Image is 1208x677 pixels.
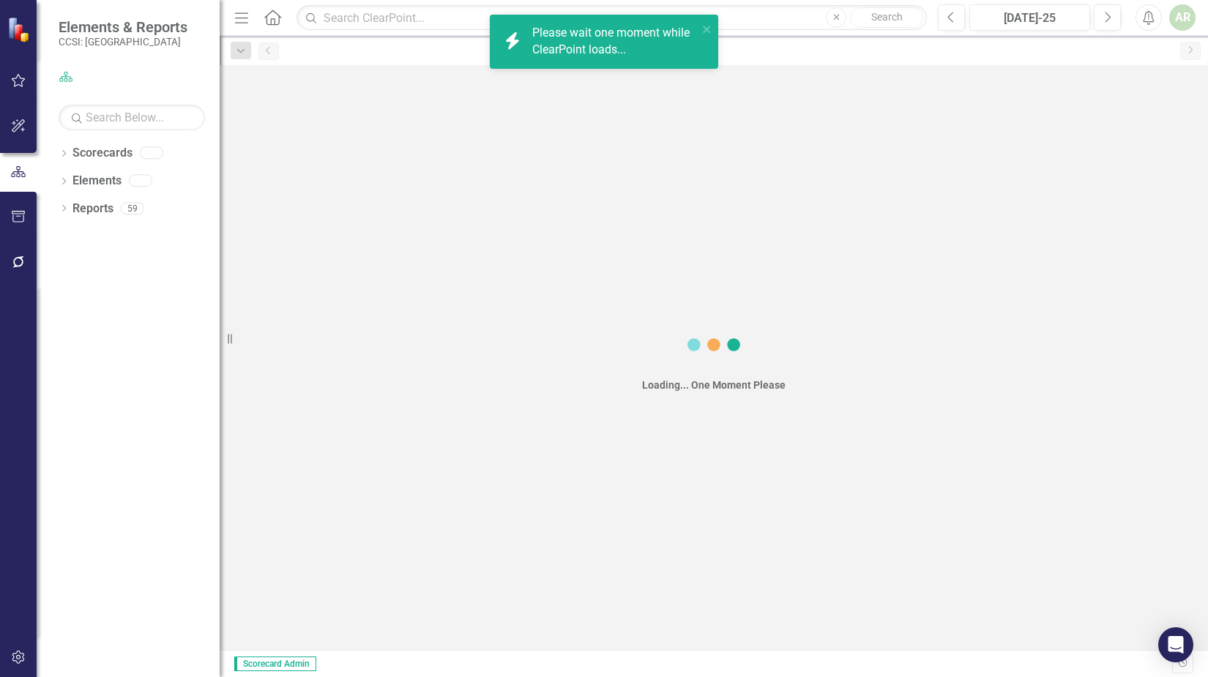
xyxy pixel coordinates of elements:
[59,36,187,48] small: CCSI: [GEOGRAPHIC_DATA]
[642,378,786,392] div: Loading... One Moment Please
[7,17,33,42] img: ClearPoint Strategy
[72,145,133,162] a: Scorecards
[234,657,316,671] span: Scorecard Admin
[974,10,1085,27] div: [DATE]-25
[72,201,113,217] a: Reports
[532,25,698,59] div: Please wait one moment while ClearPoint loads...
[871,11,903,23] span: Search
[59,18,187,36] span: Elements & Reports
[702,20,712,37] button: close
[59,105,205,130] input: Search Below...
[969,4,1090,31] button: [DATE]-25
[1158,627,1193,662] div: Open Intercom Messenger
[297,5,927,31] input: Search ClearPoint...
[121,202,144,214] div: 59
[72,173,122,190] a: Elements
[1169,4,1196,31] button: AR
[850,7,923,28] button: Search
